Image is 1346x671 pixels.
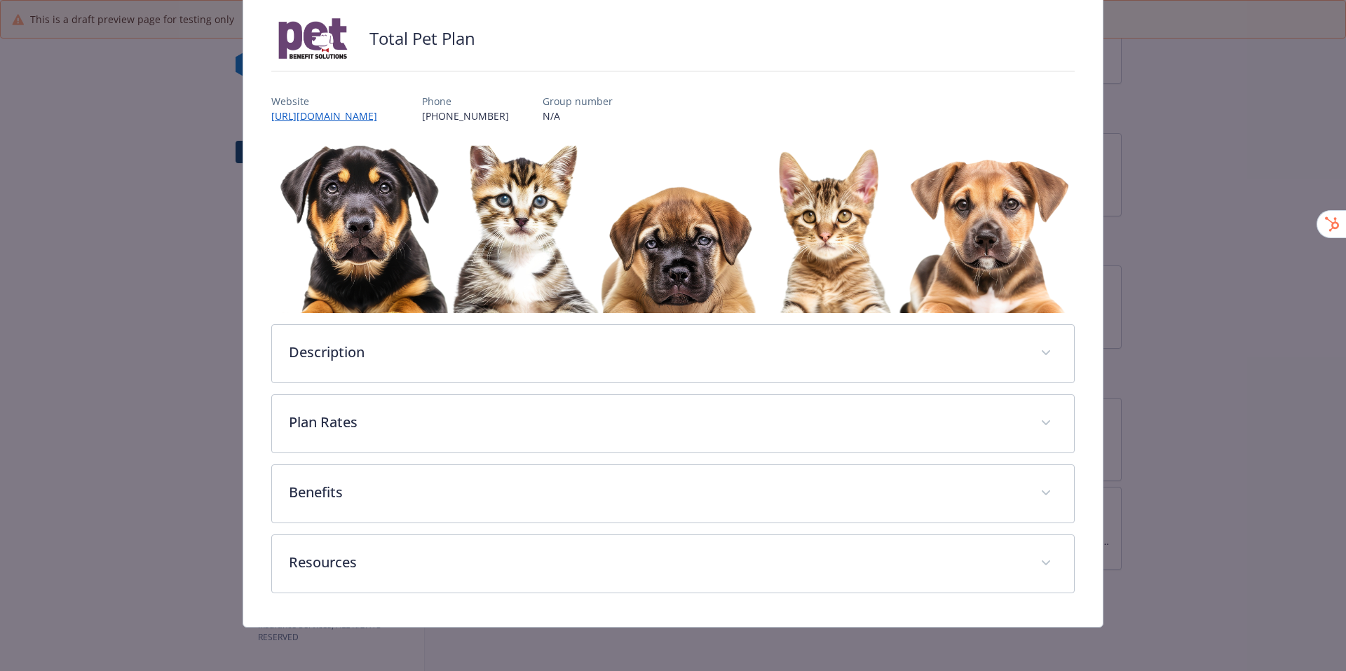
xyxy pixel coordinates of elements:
[272,465,1075,523] div: Benefits
[272,325,1075,382] div: Description
[272,395,1075,452] div: Plan Rates
[271,18,355,60] img: Pet Benefit Solutions
[271,94,388,109] p: Website
[271,146,1075,313] img: banner
[272,535,1075,593] div: Resources
[422,94,509,109] p: Phone
[543,94,613,109] p: Group number
[289,412,1024,433] p: Plan Rates
[543,109,613,123] p: N/A
[369,27,475,50] h2: Total Pet Plan
[289,482,1024,503] p: Benefits
[289,342,1024,363] p: Description
[422,109,509,123] p: [PHONE_NUMBER]
[271,109,388,123] a: [URL][DOMAIN_NAME]
[289,552,1024,573] p: Resources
